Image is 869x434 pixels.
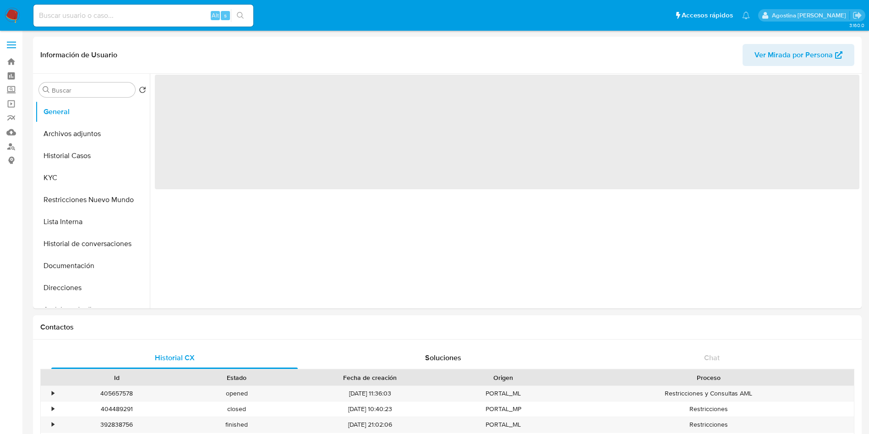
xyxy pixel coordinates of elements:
span: Accesos rápidos [682,11,733,20]
div: [DATE] 21:02:06 [297,417,443,432]
span: Alt [212,11,219,20]
div: [DATE] 10:40:23 [297,401,443,417]
button: Documentación [35,255,150,277]
div: opened [177,386,297,401]
div: PORTAL_MP [443,401,563,417]
div: 404489291 [57,401,177,417]
div: PORTAL_ML [443,417,563,432]
div: 392838756 [57,417,177,432]
button: search-icon [231,9,250,22]
button: General [35,101,150,123]
div: Restricciones [563,417,854,432]
div: Origen [450,373,557,382]
div: Id [63,373,170,382]
div: Proceso [570,373,847,382]
span: Soluciones [425,352,461,363]
button: Direcciones [35,277,150,299]
h1: Contactos [40,323,854,332]
h1: Información de Usuario [40,50,117,60]
button: Ver Mirada por Persona [743,44,854,66]
div: Fecha de creación [303,373,437,382]
div: • [52,405,54,413]
button: Historial de conversaciones [35,233,150,255]
input: Buscar [52,86,131,94]
div: • [52,389,54,398]
span: Ver Mirada por Persona [754,44,833,66]
span: Historial CX [155,352,195,363]
span: Chat [704,352,720,363]
span: s [224,11,227,20]
div: finished [177,417,297,432]
button: Lista Interna [35,211,150,233]
a: Salir [853,11,862,20]
button: Buscar [43,86,50,93]
button: Archivos adjuntos [35,123,150,145]
div: PORTAL_ML [443,386,563,401]
button: Restricciones Nuevo Mundo [35,189,150,211]
div: Restricciones y Consultas AML [563,386,854,401]
div: [DATE] 11:36:03 [297,386,443,401]
button: Anticipos de dinero [35,299,150,321]
button: Volver al orden por defecto [139,86,146,96]
div: • [52,420,54,429]
span: ‌ [155,75,859,189]
input: Buscar usuario o caso... [33,10,253,22]
p: agostina.faruolo@mercadolibre.com [772,11,849,20]
div: closed [177,401,297,417]
div: 405657578 [57,386,177,401]
button: Historial Casos [35,145,150,167]
a: Notificaciones [742,11,750,19]
div: Estado [183,373,290,382]
div: Restricciones [563,401,854,417]
button: KYC [35,167,150,189]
